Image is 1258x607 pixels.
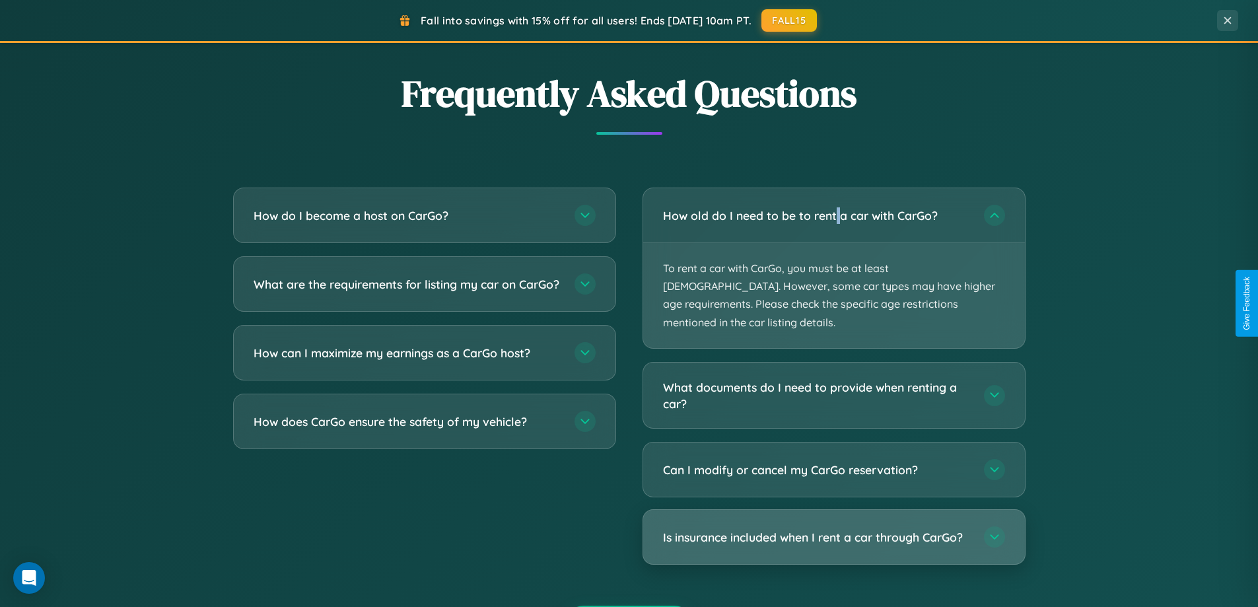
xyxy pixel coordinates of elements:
[13,562,45,594] div: Open Intercom Messenger
[663,379,971,411] h3: What documents do I need to provide when renting a car?
[254,345,561,361] h3: How can I maximize my earnings as a CarGo host?
[1242,277,1251,330] div: Give Feedback
[663,207,971,224] h3: How old do I need to be to rent a car with CarGo?
[254,207,561,224] h3: How do I become a host on CarGo?
[254,276,561,293] h3: What are the requirements for listing my car on CarGo?
[663,529,971,546] h3: Is insurance included when I rent a car through CarGo?
[421,14,751,27] span: Fall into savings with 15% off for all users! Ends [DATE] 10am PT.
[254,413,561,430] h3: How does CarGo ensure the safety of my vehicle?
[663,462,971,478] h3: Can I modify or cancel my CarGo reservation?
[643,243,1025,348] p: To rent a car with CarGo, you must be at least [DEMOGRAPHIC_DATA]. However, some car types may ha...
[233,68,1026,119] h2: Frequently Asked Questions
[761,9,817,32] button: FALL15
